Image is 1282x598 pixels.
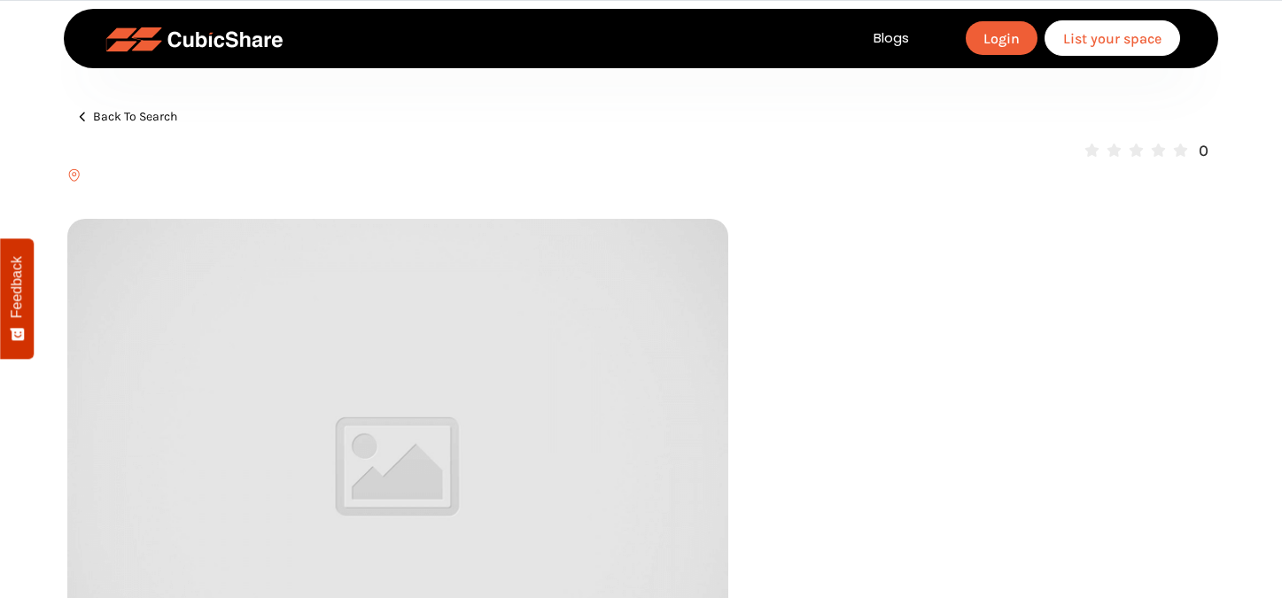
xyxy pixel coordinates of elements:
a: Login [966,21,1037,55]
a: List your space [1045,20,1180,56]
span: Feedback [9,256,25,318]
a: Blogs [850,28,933,49]
span: Back to search [93,110,177,123]
img: content_location_icon.png [67,168,82,183]
a: Back to search [67,104,189,129]
span: 0 [1199,141,1208,160]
